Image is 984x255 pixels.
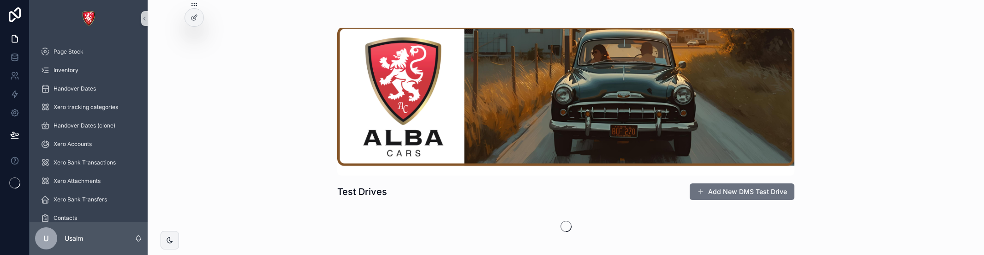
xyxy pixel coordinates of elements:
a: Contacts [35,210,142,226]
a: Handover Dates [35,80,142,97]
span: Xero Attachments [54,177,101,185]
a: Xero Bank Transactions [35,154,142,171]
h1: Test Drives [337,185,387,198]
img: App logo [81,11,96,26]
a: Xero Accounts [35,136,142,152]
span: Page Stock [54,48,83,55]
a: Xero tracking categories [35,99,142,115]
a: Xero Attachments [35,173,142,189]
a: Handover Dates (clone) [35,117,142,134]
span: Xero Accounts [54,140,92,148]
span: U [43,233,49,244]
button: Add New DMS Test Drive [690,183,794,200]
span: Handover Dates [54,85,96,92]
span: Xero Bank Transfers [54,196,107,203]
span: Xero Bank Transactions [54,159,116,166]
a: Inventory [35,62,142,79]
div: scrollable content [30,37,148,222]
span: Inventory [54,67,78,74]
span: Xero tracking categories [54,103,118,111]
a: Page Stock [35,43,142,60]
a: Xero Bank Transfers [35,191,142,208]
span: Contacts [54,214,77,222]
p: Usaim [65,234,83,243]
span: Handover Dates (clone) [54,122,115,129]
